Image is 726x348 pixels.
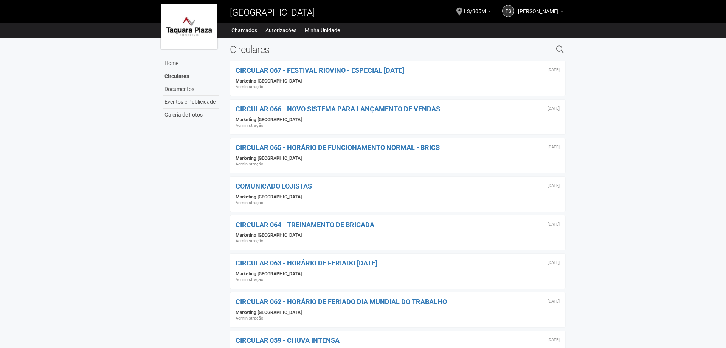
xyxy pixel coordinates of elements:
[236,66,404,74] a: CIRCULAR 067 - FESTIVAL RIOVINO - ESPECIAL [DATE]
[236,238,560,244] div: Administração
[236,78,560,84] div: Marketing [GEOGRAPHIC_DATA]
[236,161,560,167] div: Administração
[548,184,560,188] div: Terça-feira, 1 de julho de 2025 às 12:42
[236,194,560,200] div: Marketing [GEOGRAPHIC_DATA]
[548,338,560,342] div: Quinta-feira, 10 de abril de 2025 às 23:10
[236,271,560,277] div: Marketing [GEOGRAPHIC_DATA]
[231,25,257,36] a: Chamados
[230,44,478,55] h2: Circulares
[236,336,340,344] a: CIRCULAR 059 - CHUVA INTENSA
[236,144,440,151] a: CIRCULAR 065 - HORÁRIO DE FUNCIONAMENTO NORMAL - BRICS
[548,68,560,72] div: Terça-feira, 22 de julho de 2025 às 20:02
[518,9,563,16] a: [PERSON_NAME]
[236,221,374,229] a: CIRCULAR 064 - TREINAMENTO DE BRIGADA
[163,70,219,83] a: Circulares
[548,145,560,150] div: Quarta-feira, 2 de julho de 2025 às 21:27
[236,155,560,161] div: Marketing [GEOGRAPHIC_DATA]
[236,298,447,306] a: CIRCULAR 062 - HORÁRIO DE FERIADO DIA MUNDIAL DO TRABALHO
[236,315,560,321] div: Administração
[464,1,486,14] span: L3/305M
[305,25,340,36] a: Minha Unidade
[161,4,217,49] img: logo.jpg
[548,222,560,227] div: Segunda-feira, 30 de junho de 2025 às 17:51
[548,106,560,111] div: Segunda-feira, 14 de julho de 2025 às 20:27
[502,5,514,17] a: PS
[236,117,560,123] div: Marketing [GEOGRAPHIC_DATA]
[236,84,560,90] div: Administração
[265,25,296,36] a: Autorizações
[518,1,558,14] span: PAULO SERGIO CHRISTONI
[230,7,315,18] span: [GEOGRAPHIC_DATA]
[236,277,560,283] div: Administração
[163,57,219,70] a: Home
[236,309,560,315] div: Marketing [GEOGRAPHIC_DATA]
[163,96,219,109] a: Eventos e Publicidade
[236,105,440,113] a: CIRCULAR 066 - NOVO SISTEMA PARA LANÇAMENTO DE VENDAS
[236,182,312,190] a: COMUNICADO LOJISTAS
[236,200,560,206] div: Administração
[548,261,560,265] div: Sexta-feira, 6 de junho de 2025 às 21:09
[163,109,219,121] a: Galeria de Fotos
[163,83,219,96] a: Documentos
[236,232,560,238] div: Marketing [GEOGRAPHIC_DATA]
[236,123,560,129] div: Administração
[236,259,377,267] a: CIRCULAR 063 - HORÁRIO DE FERIADO [DATE]
[548,299,560,304] div: Segunda-feira, 28 de abril de 2025 às 20:18
[464,9,491,16] a: L3/305M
